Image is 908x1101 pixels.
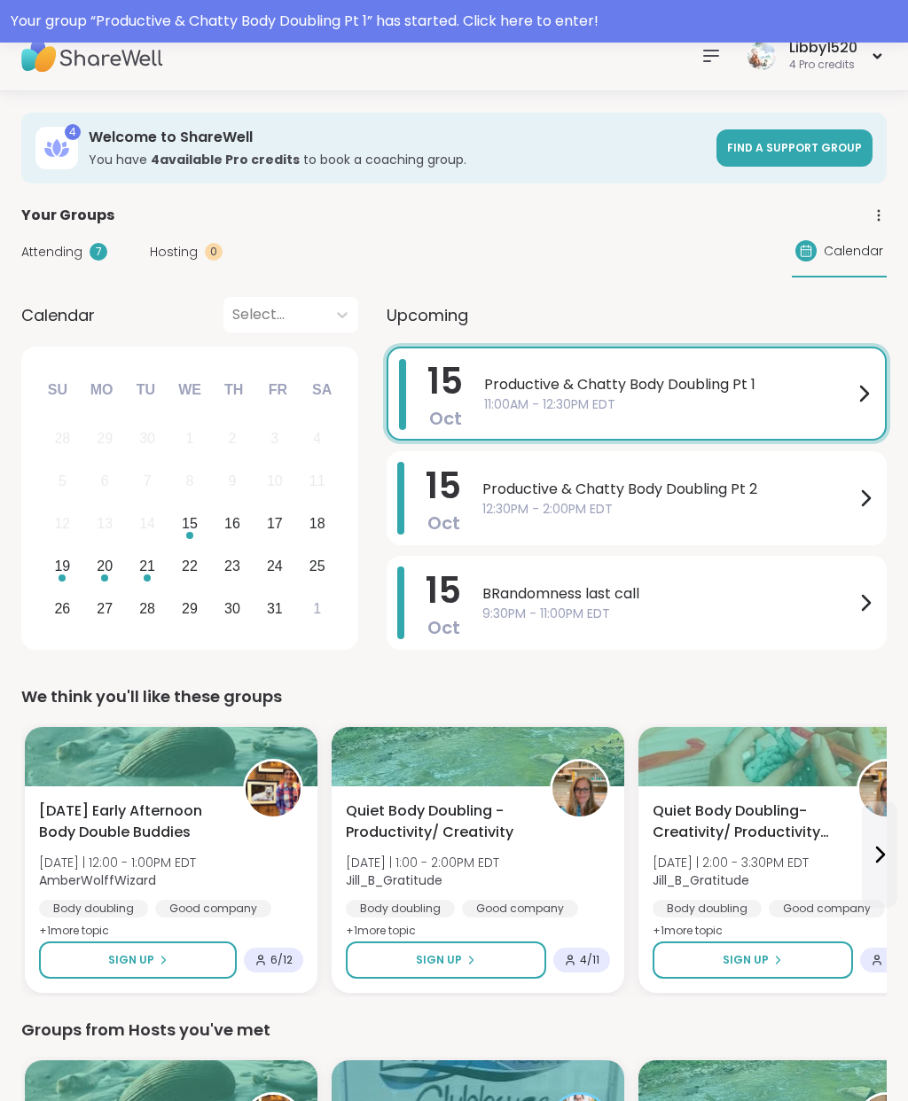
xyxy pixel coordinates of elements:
div: Choose Sunday, October 19th, 2025 [43,547,82,585]
span: Quiet Body Doubling - Productivity/ Creativity [346,800,530,843]
div: Not available Friday, October 10th, 2025 [255,463,294,501]
img: Jill_B_Gratitude [552,761,607,816]
span: Find a support group [727,140,862,155]
div: 13 [97,511,113,535]
div: 1 [313,597,321,621]
span: [DATE] | 12:00 - 1:00PM EDT [39,854,196,871]
div: 7 [90,243,107,261]
div: 21 [139,554,155,578]
div: Your group “ Productive & Chatty Body Doubling Pt 1 ” has started. Click here to enter! [11,11,897,32]
div: Good company [462,900,578,917]
div: Libby1520 [789,38,857,58]
button: Sign Up [39,941,237,979]
span: [DATE] | 1:00 - 2:00PM EDT [346,854,499,871]
div: Choose Tuesday, October 28th, 2025 [129,590,167,628]
div: Sa [302,371,341,410]
div: month 2025-10 [41,418,338,629]
span: 15 [427,356,463,406]
b: 4 available Pro credit s [151,151,300,168]
div: Choose Wednesday, October 29th, 2025 [171,590,209,628]
div: Choose Wednesday, October 22nd, 2025 [171,547,209,585]
span: [DATE] Early Afternoon Body Double Buddies [39,800,223,843]
div: Body doubling [653,900,762,917]
div: 6 [101,469,109,493]
div: 8 [186,469,194,493]
span: Oct [429,406,462,431]
div: 4 [313,426,321,450]
div: 14 [139,511,155,535]
div: 27 [97,597,113,621]
span: Attending [21,243,82,262]
div: Choose Saturday, November 1st, 2025 [298,590,336,628]
div: Choose Monday, October 27th, 2025 [86,590,124,628]
div: 24 [267,554,283,578]
div: Body doubling [39,900,148,917]
div: 22 [182,554,198,578]
div: 11 [309,469,325,493]
div: 1 [186,426,194,450]
div: Not available Sunday, October 5th, 2025 [43,463,82,501]
div: 30 [139,426,155,450]
div: 0 [205,243,223,261]
span: Productive & Chatty Body Doubling Pt 2 [482,479,855,500]
span: 15 [426,566,461,615]
div: Choose Friday, October 24th, 2025 [255,547,294,585]
div: Not available Monday, September 29th, 2025 [86,420,124,458]
div: Choose Sunday, October 26th, 2025 [43,590,82,628]
div: Choose Thursday, October 30th, 2025 [214,590,252,628]
div: Th [215,371,254,410]
div: Not available Wednesday, October 8th, 2025 [171,463,209,501]
div: Good company [769,900,885,917]
img: AmberWolffWizard [246,761,301,816]
span: 4 / 11 [580,953,599,967]
a: Find a support group [716,129,873,167]
div: Good company [155,900,271,917]
div: 16 [224,511,240,535]
div: Su [38,371,77,410]
div: 25 [309,554,325,578]
b: Jill_B_Gratitude [346,871,442,889]
div: 23 [224,554,240,578]
div: 28 [54,426,70,450]
div: Choose Thursday, October 23rd, 2025 [214,547,252,585]
div: Not available Monday, October 6th, 2025 [86,463,124,501]
div: Choose Tuesday, October 21st, 2025 [129,547,167,585]
div: Not available Tuesday, October 7th, 2025 [129,463,167,501]
h3: Welcome to ShareWell [89,128,706,147]
div: 30 [224,597,240,621]
div: 15 [182,511,198,535]
img: Libby1520 [748,42,776,70]
span: Sign Up [108,952,154,968]
div: Not available Thursday, October 9th, 2025 [214,463,252,501]
div: Groups from Hosts you've met [21,1018,887,1042]
img: ShareWell Nav Logo [21,25,163,87]
div: Not available Sunday, October 12th, 2025 [43,505,82,543]
div: Tu [126,371,165,410]
div: Body doubling [346,900,455,917]
span: 12:30PM - 2:00PM EDT [482,500,855,519]
div: Choose Friday, October 17th, 2025 [255,505,294,543]
div: 7 [144,469,152,493]
div: Choose Monday, October 20th, 2025 [86,547,124,585]
div: Choose Wednesday, October 15th, 2025 [171,505,209,543]
div: 2 [228,426,236,450]
span: 15 [426,461,461,511]
div: Choose Thursday, October 16th, 2025 [214,505,252,543]
div: 4 [65,124,81,140]
b: AmberWolffWizard [39,871,156,889]
h3: You have to book a coaching group. [89,151,706,168]
span: Oct [427,511,460,535]
div: Choose Saturday, October 25th, 2025 [298,547,336,585]
div: 19 [54,554,70,578]
div: Not available Tuesday, October 14th, 2025 [129,505,167,543]
span: 6 / 12 [270,953,293,967]
div: Not available Tuesday, September 30th, 2025 [129,420,167,458]
div: 10 [267,469,283,493]
div: 26 [54,597,70,621]
div: 12 [54,511,70,535]
span: Productive & Chatty Body Doubling Pt 1 [484,374,853,395]
div: Not available Monday, October 13th, 2025 [86,505,124,543]
div: Not available Sunday, September 28th, 2025 [43,420,82,458]
div: 31 [267,597,283,621]
div: Choose Saturday, October 18th, 2025 [298,505,336,543]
